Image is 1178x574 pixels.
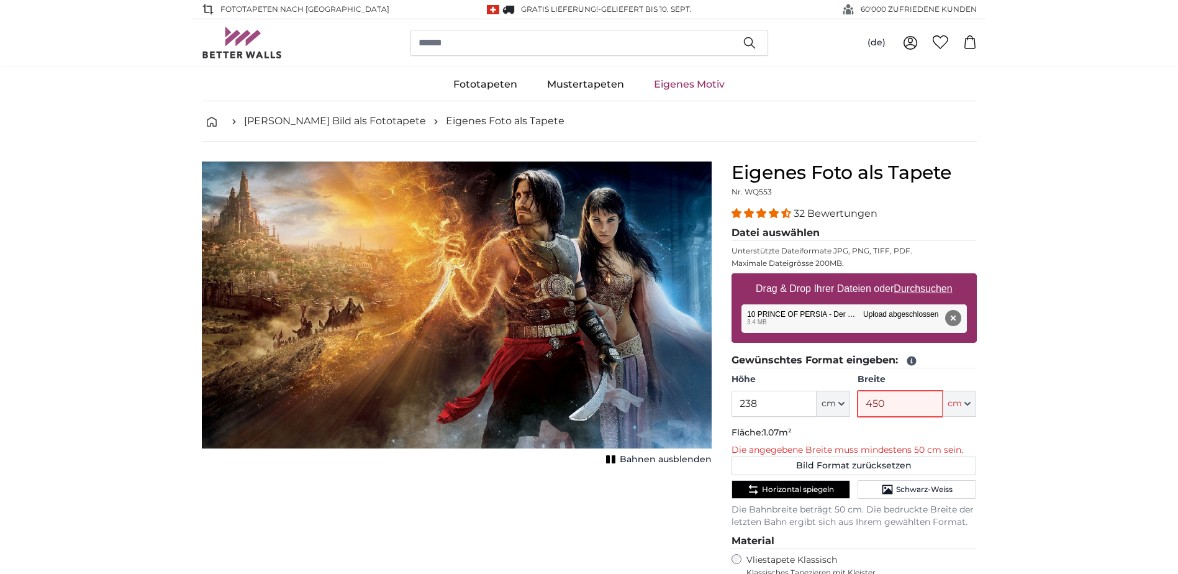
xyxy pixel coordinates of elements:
span: Bahnen ausblenden [620,453,712,466]
button: Horizontal spiegeln [732,480,850,499]
span: cm [948,398,962,410]
a: [PERSON_NAME] Bild als Fototapete [244,114,426,129]
span: Horizontal spiegeln [762,485,834,494]
button: (de) [858,32,895,54]
p: Unterstützte Dateiformate JPG, PNG, TIFF, PDF. [732,246,977,256]
span: GRATIS Lieferung! [521,4,598,14]
label: Drag & Drop Ihrer Dateien oder [751,276,958,301]
a: Eigenes Motiv [639,68,740,101]
span: Fototapeten nach [GEOGRAPHIC_DATA] [220,4,389,15]
span: Nr. WQ553 [732,187,772,196]
span: cm [822,398,836,410]
img: personalised-photo [202,162,712,449]
button: Bild Format zurücksetzen [732,457,977,475]
button: Bahnen ausblenden [602,451,712,468]
legend: Gewünschtes Format eingeben: [732,353,977,368]
p: Maximale Dateigrösse 200MB. [732,258,977,268]
button: cm [943,391,976,417]
a: Mustertapeten [532,68,639,101]
div: 1 of 1 [202,162,712,468]
span: 32 Bewertungen [794,207,877,219]
legend: Material [732,534,977,549]
span: 4.31 stars [732,207,794,219]
span: Schwarz-Weiss [896,485,953,494]
h1: Eigenes Foto als Tapete [732,162,977,184]
span: Geliefert bis 10. Sept. [601,4,692,14]
img: Schweiz [487,5,499,14]
u: Durchsuchen [894,283,952,294]
a: Fototapeten [438,68,532,101]
p: Die Bahnbreite beträgt 50 cm. Die bedruckte Breite der letzten Bahn ergibt sich aus Ihrem gewählt... [732,504,977,529]
a: Eigenes Foto als Tapete [446,114,564,129]
label: Höhe [732,373,850,386]
legend: Datei auswählen [732,225,977,241]
p: Die angegebene Breite muss mindestens 50 cm sein. [732,444,977,457]
span: 60'000 ZUFRIEDENE KUNDEN [861,4,977,15]
button: Schwarz-Weiss [858,480,976,499]
button: cm [817,391,850,417]
label: Breite [858,373,976,386]
span: - [598,4,692,14]
span: 1.07m² [763,427,792,438]
nav: breadcrumbs [202,101,977,142]
p: Fläche: [732,427,977,439]
img: Betterwalls [202,27,283,58]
